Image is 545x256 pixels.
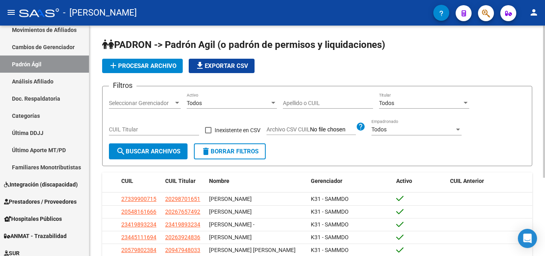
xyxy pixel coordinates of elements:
[209,247,296,253] span: [PERSON_NAME] [PERSON_NAME]
[63,4,137,22] span: - [PERSON_NAME]
[165,178,195,184] span: CUIL Titular
[209,178,229,184] span: Nombre
[4,197,77,206] span: Prestadores / Proveedores
[121,196,156,202] span: 27339900715
[4,180,78,189] span: Integración (discapacidad)
[209,208,252,215] span: [PERSON_NAME]
[356,122,365,131] mat-icon: help
[121,178,133,184] span: CUIL
[209,196,252,202] span: [PERSON_NAME]
[194,143,266,159] button: Borrar Filtros
[165,247,200,253] span: 20947948033
[308,173,393,190] datatable-header-cell: Gerenciador
[165,196,200,202] span: 20298701651
[102,59,183,73] button: Procesar archivo
[4,232,67,240] span: ANMAT - Trazabilidad
[311,247,349,253] span: K31 - SAMMDO
[116,147,126,156] mat-icon: search
[116,148,180,155] span: Buscar Archivos
[518,229,537,248] div: Open Intercom Messenger
[396,178,412,184] span: Activo
[162,173,206,190] datatable-header-cell: CUIL Titular
[311,208,349,215] span: K31 - SAMMDO
[109,100,174,107] span: Seleccionar Gerenciador
[165,221,200,228] span: 23419893234
[209,234,252,240] span: [PERSON_NAME]
[187,100,202,106] span: Todos
[109,61,118,70] mat-icon: add
[209,221,255,228] span: [PERSON_NAME] -
[371,126,387,133] span: Todos
[195,61,205,70] mat-icon: file_download
[6,8,16,17] mat-icon: menu
[195,62,248,69] span: Exportar CSV
[311,221,349,228] span: K31 - SAMMDO
[215,125,261,135] span: Inexistente en CSV
[109,143,188,159] button: Buscar Archivos
[201,147,211,156] mat-icon: delete
[450,178,484,184] span: CUIL Anterior
[109,80,136,91] h3: Filtros
[4,214,62,223] span: Hospitales Públicos
[311,196,349,202] span: K31 - SAMMDO
[206,173,308,190] datatable-header-cell: Nombre
[165,234,200,240] span: 20263924836
[121,234,156,240] span: 23445111694
[121,247,156,253] span: 20579802384
[447,173,533,190] datatable-header-cell: CUIL Anterior
[121,208,156,215] span: 20548161666
[109,62,176,69] span: Procesar archivo
[267,126,310,133] span: Archivo CSV CUIL
[201,148,259,155] span: Borrar Filtros
[379,100,394,106] span: Todos
[529,8,539,17] mat-icon: person
[165,208,200,215] span: 20267657492
[311,234,349,240] span: K31 - SAMMDO
[310,126,356,133] input: Archivo CSV CUIL
[189,59,255,73] button: Exportar CSV
[393,173,447,190] datatable-header-cell: Activo
[311,178,342,184] span: Gerenciador
[102,39,385,50] span: PADRON -> Padrón Agil (o padrón de permisos y liquidaciones)
[121,221,156,228] span: 23419893234
[118,173,162,190] datatable-header-cell: CUIL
